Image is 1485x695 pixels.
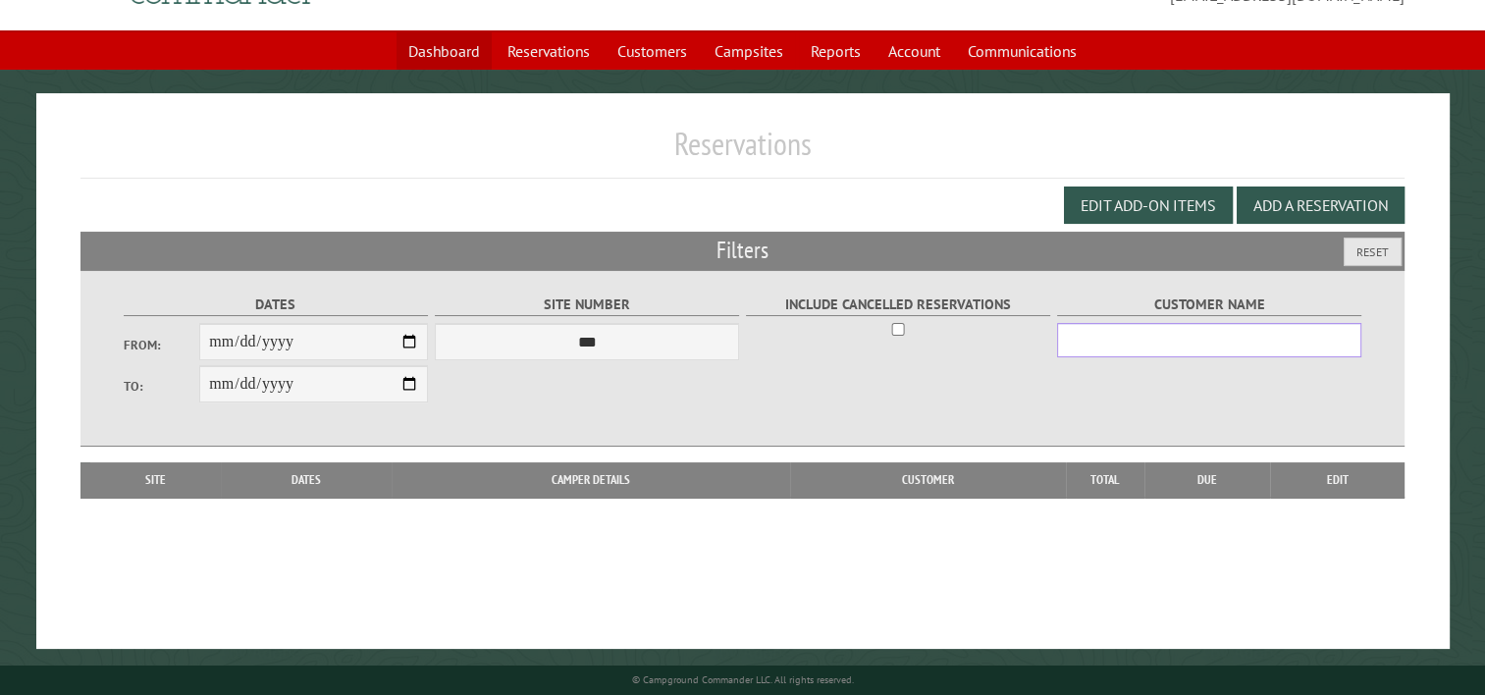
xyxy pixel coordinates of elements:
a: Communications [956,32,1088,70]
small: © Campground Commander LLC. All rights reserved. [632,673,854,686]
th: Total [1066,462,1144,498]
a: Dashboard [397,32,492,70]
label: Site Number [435,294,740,316]
a: Reservations [496,32,602,70]
th: Camper Details [392,462,790,498]
h2: Filters [80,232,1405,269]
label: To: [124,377,200,396]
th: Due [1144,462,1270,498]
a: Campsites [703,32,795,70]
th: Dates [221,462,392,498]
th: Site [90,462,221,498]
label: From: [124,336,200,354]
th: Edit [1270,462,1405,498]
button: Edit Add-on Items [1064,187,1233,224]
label: Dates [124,294,429,316]
a: Reports [799,32,873,70]
h1: Reservations [80,125,1405,179]
label: Include Cancelled Reservations [746,294,1051,316]
label: Customer Name [1057,294,1362,316]
a: Account [876,32,952,70]
button: Reset [1344,238,1402,266]
button: Add a Reservation [1237,187,1405,224]
th: Customer [790,462,1066,498]
a: Customers [606,32,699,70]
